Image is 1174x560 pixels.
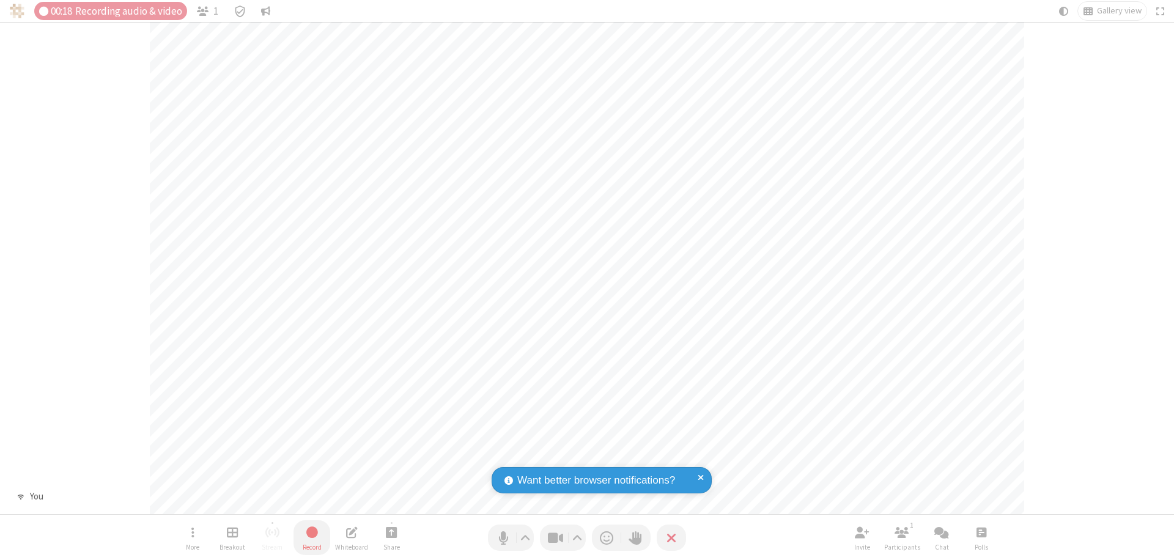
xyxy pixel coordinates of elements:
span: Gallery view [1097,6,1142,16]
span: Invite [854,543,870,551]
span: Stream [262,543,282,551]
span: Participants [884,543,920,551]
button: Audio settings [517,525,534,551]
button: Video setting [569,525,586,551]
div: Audio & video [34,2,187,20]
button: Fullscreen [1151,2,1170,20]
button: Open participant list [884,520,920,555]
div: Meeting details Encryption enabled [228,2,251,20]
button: Stop recording [293,520,330,555]
button: Change layout [1078,2,1146,20]
button: Mute (⌘+Shift+A) [488,525,534,551]
button: Manage Breakout Rooms [214,520,251,555]
span: Chat [935,543,949,551]
div: You [25,490,48,504]
button: Start sharing [373,520,410,555]
button: End or leave meeting [657,525,686,551]
button: Stop video (⌘+Shift+V) [540,525,586,551]
span: More [186,543,199,551]
button: Conversation [256,2,276,20]
button: Send a reaction [592,525,621,551]
span: Polls [975,543,988,551]
button: Raise hand [621,525,651,551]
button: Open participant list [192,2,224,20]
button: Using system theme [1054,2,1074,20]
span: Recording audio & video [75,6,182,17]
button: Invite participants (⌘+Shift+I) [844,520,880,555]
button: Open shared whiteboard [333,520,370,555]
span: Want better browser notifications? [517,473,675,488]
span: 00:18 [51,6,72,17]
span: Share [383,543,400,551]
span: Breakout [220,543,245,551]
div: 1 [907,520,917,531]
span: Whiteboard [335,543,368,551]
span: Record [303,543,322,551]
button: Open poll [963,520,1000,555]
button: Unable to start streaming without first stopping recording [254,520,290,555]
img: QA Selenium DO NOT DELETE OR CHANGE [10,4,24,18]
button: Open chat [923,520,960,555]
span: 1 [213,6,218,17]
button: Open menu [174,520,211,555]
